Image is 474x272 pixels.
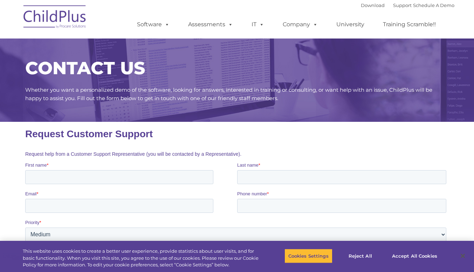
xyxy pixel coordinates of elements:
img: ChildPlus by Procare Solutions [20,0,90,35]
span: Phone number [212,69,242,75]
a: University [329,18,371,32]
button: Cookies Settings [284,249,332,263]
a: Assessments [181,18,240,32]
span: CONTACT US [25,57,145,79]
div: This website uses cookies to create a better user experience, provide statistics about user visit... [23,248,261,268]
a: Software [130,18,177,32]
span: Whether you want a personalized demo of the software, looking for answers, interested in training... [25,86,432,102]
button: Accept All Cookies [388,249,441,263]
button: Close [455,248,470,264]
font: | [361,2,454,8]
a: Download [361,2,385,8]
a: Company [276,18,325,32]
span: Last name [212,41,233,46]
a: Support [393,2,412,8]
a: Schedule A Demo [413,2,454,8]
a: Training Scramble!! [376,18,443,32]
button: Reject All [338,249,382,263]
a: IT [245,18,271,32]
